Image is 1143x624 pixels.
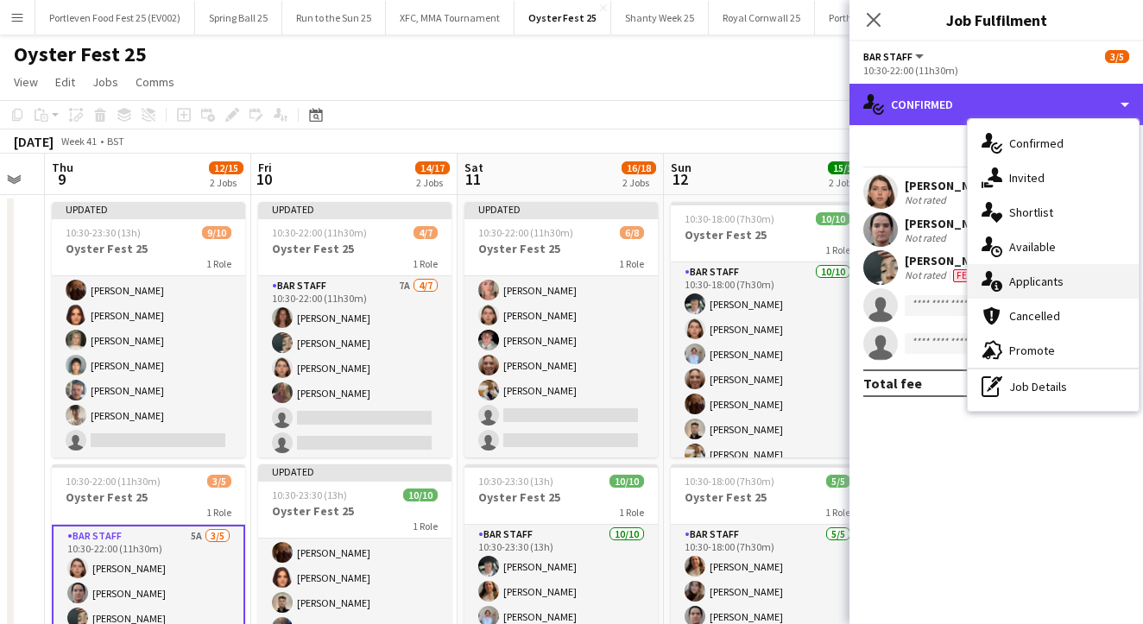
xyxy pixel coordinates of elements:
span: Sat [464,160,483,175]
h3: Oyster Fest 25 [464,241,658,256]
span: 3/5 [207,475,231,488]
button: Run to the Sun 25 [282,1,386,35]
app-card-role: [PERSON_NAME][PERSON_NAME][PERSON_NAME][PERSON_NAME][PERSON_NAME][PERSON_NAME][PERSON_NAME][PERSO... [52,173,245,457]
span: 11 [462,169,483,189]
app-card-role: Bar Staff7A4/710:30-22:00 (11h30m)[PERSON_NAME][PERSON_NAME][PERSON_NAME][PERSON_NAME] [258,276,452,485]
span: 10:30-22:00 (11h30m) [478,226,573,239]
div: Updated [258,202,452,216]
span: Week 41 [57,135,100,148]
span: Cancelled [1009,308,1060,324]
app-card-role: Bar Staff10/1010:30-18:00 (7h30m)[PERSON_NAME][PERSON_NAME][PERSON_NAME][PERSON_NAME][PERSON_NAME... [671,262,864,546]
app-job-card: Updated10:30-22:00 (11h30m)4/7Oyster Fest 251 RoleBar Staff7A4/710:30-22:00 (11h30m)[PERSON_NAME]... [258,202,452,457]
button: Royal Cornwall 25 [709,1,815,35]
h3: Oyster Fest 25 [52,489,245,505]
span: 15/15 [828,161,862,174]
span: Bar Staff [863,50,913,63]
div: 2 Jobs [416,176,449,189]
a: Comms [129,71,181,93]
button: Shanty Week 25 [611,1,709,35]
h3: Job Fulfilment [849,9,1143,31]
span: Shortlist [1009,205,1053,220]
span: 3/5 [1105,50,1129,63]
div: [PERSON_NAME] [905,253,996,268]
div: Not rated [905,231,950,244]
span: Available [1009,239,1056,255]
span: Sun [671,160,691,175]
span: 1 Role [825,243,850,256]
div: Updated [464,202,658,216]
span: 10/10 [403,488,438,501]
app-job-card: Updated10:30-23:30 (13h)9/10Oyster Fest 251 Role[PERSON_NAME][PERSON_NAME][PERSON_NAME][PERSON_NA... [52,202,245,457]
button: Porthleven Food Festival 2024 [815,1,973,35]
span: Edit [55,74,75,90]
span: 1 Role [619,257,644,270]
span: 10:30-22:00 (11h30m) [272,226,367,239]
div: Crew has different fees then in role [950,268,979,282]
div: Updated [258,464,452,478]
div: Not rated [905,193,950,206]
button: Oyster Fest 25 [515,1,611,35]
div: Confirmed [849,84,1143,125]
span: 10 [256,169,272,189]
button: XFC, MMA Tournament [386,1,515,35]
span: Fee [953,269,976,282]
span: 1 Role [206,257,231,270]
span: 12 [668,169,691,189]
h3: Oyster Fest 25 [258,503,452,519]
span: 12/15 [209,161,243,174]
span: Jobs [92,74,118,90]
span: Confirmed [1009,136,1064,151]
span: 1 Role [413,257,438,270]
span: 10:30-23:30 (13h) [66,226,141,239]
div: 2 Jobs [210,176,243,189]
span: 10:30-22:00 (11h30m) [66,475,161,488]
h3: Oyster Fest 25 [464,489,658,505]
button: Spring Ball 25 [195,1,282,35]
div: [PERSON_NAME] [905,178,996,193]
h3: Oyster Fest 25 [258,241,452,256]
span: 1 Role [206,506,231,519]
span: 9/10 [202,226,231,239]
span: 1 Role [619,506,644,519]
span: 16/18 [622,161,656,174]
span: Invited [1009,170,1045,186]
span: 10:30-18:00 (7h30m) [685,475,774,488]
div: Not rated [905,268,950,282]
span: 6/8 [620,226,644,239]
span: 10:30-18:00 (7h30m) [685,212,774,225]
app-job-card: Updated10:30-22:00 (11h30m)6/8Oyster Fest 251 RoleBar Staff4A6/810:30-22:00 (11h30m)[PERSON_NAME]... [464,202,658,457]
span: Comms [136,74,174,90]
div: Job Details [968,369,1139,404]
span: View [14,74,38,90]
span: 10:30-23:30 (13h) [272,488,347,501]
span: Fri [258,160,272,175]
h3: Oyster Fest 25 [671,227,864,243]
div: Total fee [863,375,922,392]
app-card-role: Bar Staff4A6/810:30-22:00 (11h30m)[PERSON_NAME][PERSON_NAME][PERSON_NAME][PERSON_NAME][PERSON_NAM... [464,224,658,457]
span: 1 Role [825,506,850,519]
h3: Oyster Fest 25 [671,489,864,505]
div: Updated [52,202,245,216]
a: Jobs [85,71,125,93]
a: Edit [48,71,82,93]
span: 1 Role [413,520,438,533]
div: BST [107,135,124,148]
h1: Oyster Fest 25 [14,41,147,67]
div: 2 Jobs [622,176,655,189]
button: Portleven Food Fest 25 (EV002) [35,1,195,35]
app-job-card: 10:30-18:00 (7h30m)10/10Oyster Fest 251 RoleBar Staff10/1010:30-18:00 (7h30m)[PERSON_NAME][PERSON... [671,202,864,457]
span: 4/7 [414,226,438,239]
span: 10/10 [609,475,644,488]
span: 10:30-23:30 (13h) [478,475,553,488]
span: Promote [1009,343,1055,358]
div: 2 Jobs [829,176,862,189]
button: Bar Staff [863,50,926,63]
span: Thu [52,160,73,175]
span: 9 [49,169,73,189]
div: [PERSON_NAME] [905,216,996,231]
span: 10/10 [816,212,850,225]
